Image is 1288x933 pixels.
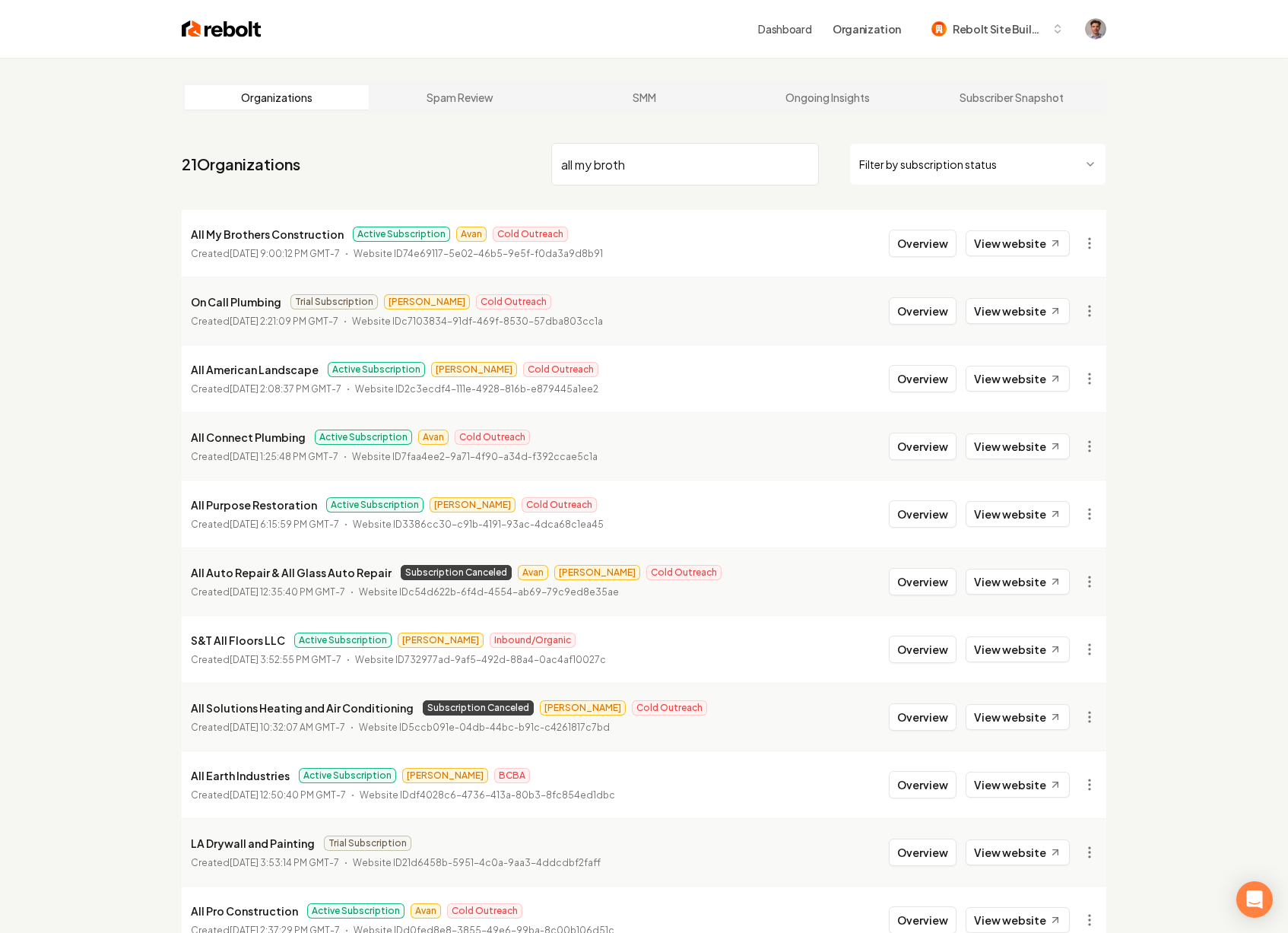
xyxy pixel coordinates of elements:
a: View website [966,230,1070,256]
span: [PERSON_NAME] [540,700,626,716]
button: Overview [889,433,956,460]
p: Website ID 2c3ecdf4-111e-4928-816b-e879445a1ee2 [355,382,598,397]
a: View website [966,569,1070,595]
p: All Purpose Restoration [191,496,317,514]
span: Trial Subscription [290,294,378,309]
span: Active Subscription [328,362,425,377]
button: Overview [889,771,956,798]
button: Overview [889,839,956,866]
span: Active Subscription [353,227,450,242]
span: Cold Outreach [646,565,722,580]
button: Open user button [1085,18,1106,40]
p: Website ID c54d622b-6f4d-4554-ab69-79c9ed8e35ae [359,585,619,600]
span: Inbound/Organic [490,633,576,648]
span: [PERSON_NAME] [402,768,488,783]
span: Avan [411,903,441,919]
span: Cold Outreach [476,294,551,309]
span: Avan [456,227,487,242]
span: Cold Outreach [493,227,568,242]
p: Website ID 7faa4ee2-9a71-4f90-a34d-f392ccae5c1a [352,449,598,465]
span: Active Subscription [307,903,404,919]
a: View website [966,772,1070,798]
a: View website [966,501,1070,527]
span: Active Subscription [315,430,412,445]
a: 21Organizations [182,154,300,175]
a: Ongoing Insights [736,85,920,109]
button: Overview [889,703,956,731]
p: All American Landscape [191,360,319,379]
time: [DATE] 1:25:48 PM GMT-7 [230,451,338,462]
time: [DATE] 3:52:55 PM GMT-7 [230,654,341,665]
time: [DATE] 10:32:07 AM GMT-7 [230,722,345,733]
p: Created [191,517,339,532]
a: Organizations [185,85,369,109]
img: Gregory Geel [1085,18,1106,40]
span: Subscription Canceled [401,565,512,580]
p: Website ID df4028c6-4736-413a-80b3-8fc854ed1dbc [360,788,615,803]
p: Website ID 3386cc30-c91b-4191-93ac-4dca68c1ea45 [353,517,604,532]
span: Avan [518,565,548,580]
a: Subscriber Snapshot [919,85,1103,109]
p: Created [191,652,341,668]
time: [DATE] 12:35:40 PM GMT-7 [230,586,345,598]
span: Avan [418,430,449,445]
button: Overview [889,636,956,663]
time: [DATE] 9:00:12 PM GMT-7 [230,248,340,259]
p: Website ID 5ccb091e-04db-44bc-b91c-c4261817c7bd [359,720,610,735]
p: Website ID c7103834-91df-469f-8530-57dba803cc1a [352,314,603,329]
button: Overview [889,568,956,595]
button: Organization [823,15,910,43]
p: All Pro Construction [191,902,298,920]
span: Cold Outreach [455,430,530,445]
p: Created [191,314,338,329]
p: Website ID 74e69117-5e02-46b5-9e5f-f0da3a9d8b91 [354,246,603,262]
p: Website ID 732977ad-9af5-492d-88a4-0ac4af10027c [355,652,606,668]
input: Search by name or ID [551,143,819,186]
p: All Auto Repair & All Glass Auto Repair [191,563,392,582]
span: Cold Outreach [632,700,707,716]
p: Created [191,585,345,600]
time: [DATE] 12:50:40 PM GMT-7 [230,789,346,801]
a: View website [966,298,1070,324]
time: [DATE] 2:21:09 PM GMT-7 [230,316,338,327]
span: Active Subscription [326,497,424,513]
span: Rebolt Site Builder [953,21,1045,37]
p: Created [191,855,339,871]
a: SMM [552,85,736,109]
time: [DATE] 2:08:37 PM GMT-7 [230,383,341,395]
p: On Call Plumbing [191,293,281,311]
button: Overview [889,500,956,528]
p: All My Brothers Construction [191,225,344,243]
span: [PERSON_NAME] [430,497,516,513]
button: Overview [889,297,956,325]
a: Spam Review [369,85,553,109]
a: Dashboard [758,21,811,36]
span: [PERSON_NAME] [384,294,470,309]
span: [PERSON_NAME] [554,565,640,580]
span: Active Subscription [294,633,392,648]
span: Cold Outreach [447,903,522,919]
img: Rebolt Logo [182,18,262,40]
span: Subscription Canceled [423,700,534,716]
span: Trial Subscription [324,836,411,851]
a: View website [966,366,1070,392]
button: Overview [889,230,956,257]
time: [DATE] 6:15:59 PM GMT-7 [230,519,339,530]
p: All Solutions Heating and Air Conditioning [191,699,414,717]
p: All Earth Industries [191,766,290,785]
span: Active Subscription [299,768,396,783]
p: Website ID 21d6458b-5951-4c0a-9aa3-4ddcdbf2faff [353,855,601,871]
span: Cold Outreach [522,497,597,513]
span: Cold Outreach [523,362,598,377]
a: View website [966,704,1070,730]
p: Created [191,788,346,803]
p: All Connect Plumbing [191,428,306,446]
p: Created [191,720,345,735]
a: View website [966,433,1070,459]
p: Created [191,382,341,397]
button: Overview [889,365,956,392]
p: Created [191,449,338,465]
a: View website [966,907,1070,933]
span: [PERSON_NAME] [431,362,517,377]
a: View website [966,839,1070,865]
